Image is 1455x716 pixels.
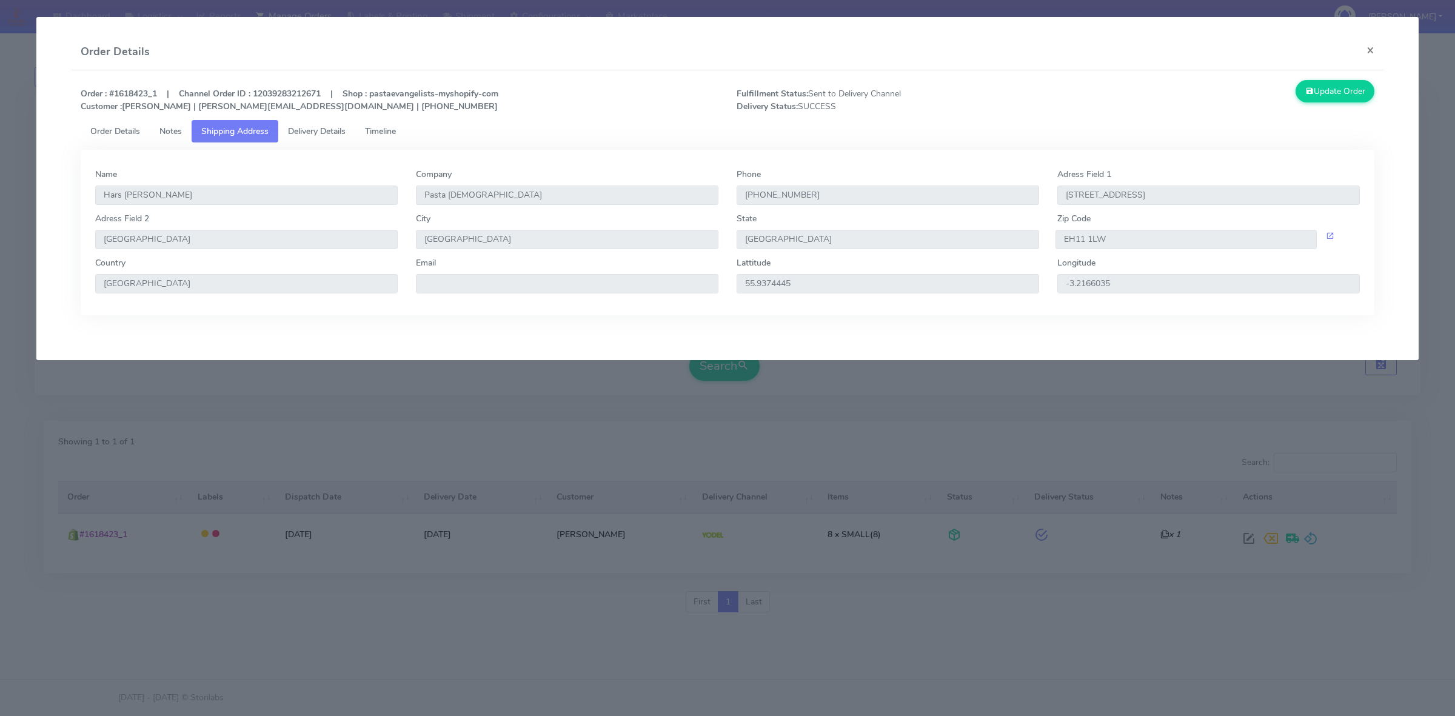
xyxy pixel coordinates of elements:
h4: Order Details [81,44,150,60]
button: Close [1357,34,1384,66]
span: Order Details [90,125,140,137]
span: Delivery Details [288,125,346,137]
label: Country [95,256,125,269]
label: Email [416,256,436,269]
label: Lattitude [737,256,771,269]
span: Sent to Delivery Channel SUCCESS [727,87,1055,113]
label: State [737,212,757,225]
span: Notes [159,125,182,137]
strong: Customer : [81,101,122,112]
label: City [416,212,430,225]
strong: Order : #1618423_1 | Channel Order ID : 12039283212671 | Shop : pastaevangelists-myshopify-com [P... [81,88,498,112]
label: Adress Field 1 [1057,168,1111,181]
label: Phone [737,168,761,181]
button: Update Order [1296,80,1374,102]
label: Zip Code [1057,212,1091,225]
span: Shipping Address [201,125,269,137]
strong: Fulfillment Status: [737,88,808,99]
ul: Tabs [81,120,1374,142]
label: Name [95,168,117,181]
strong: Delivery Status: [737,101,798,112]
label: Adress Field 2 [95,212,149,225]
label: Company [416,168,452,181]
label: Longitude [1057,256,1095,269]
span: Timeline [365,125,396,137]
